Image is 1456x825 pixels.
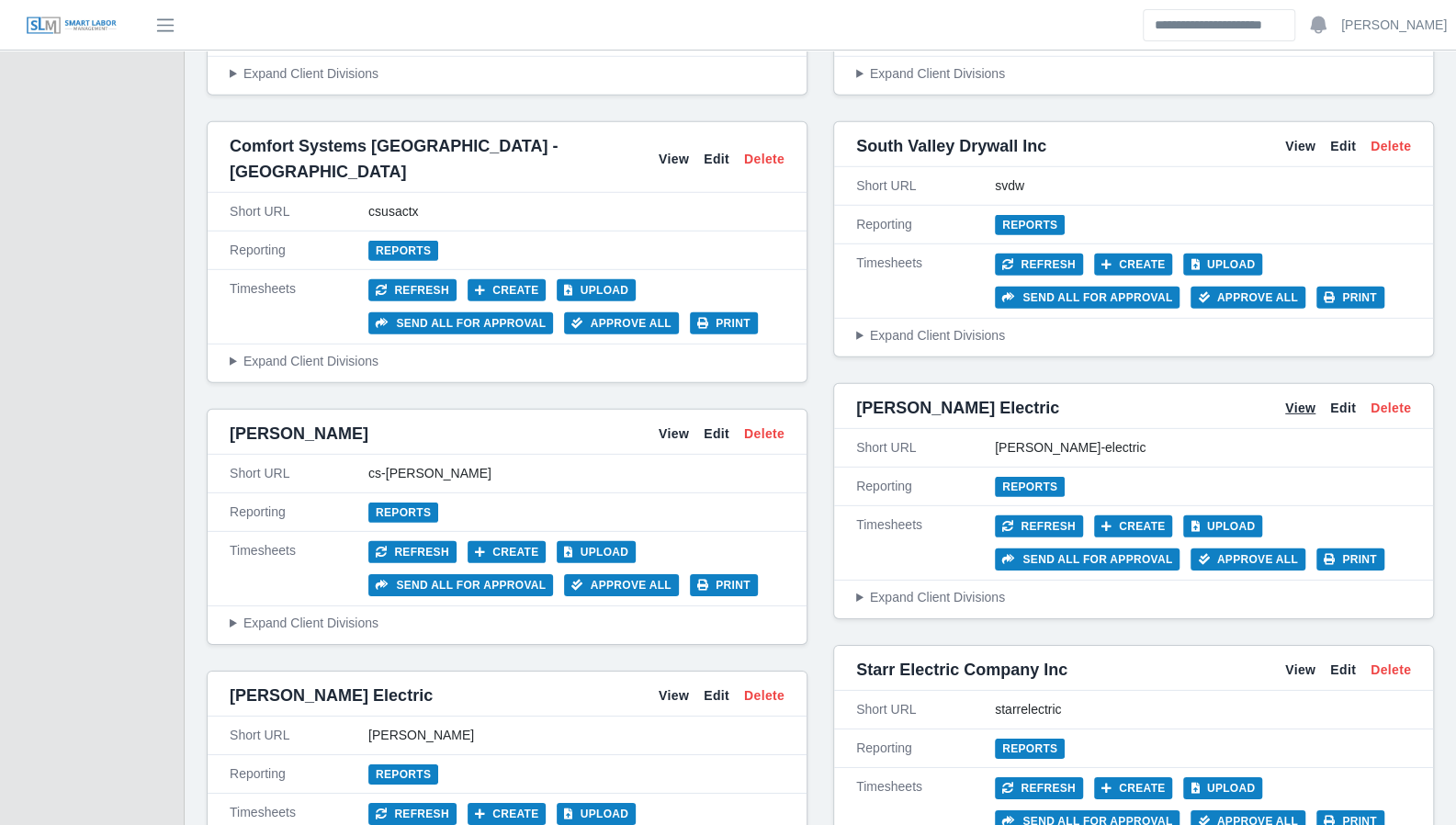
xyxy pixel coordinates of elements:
[368,503,438,523] a: Reports
[230,352,784,371] summary: Expand Client Divisions
[659,150,689,169] a: View
[230,503,368,522] div: Reporting
[995,254,1083,276] button: Refresh
[1094,254,1173,276] button: Create
[468,541,547,563] button: Create
[1094,777,1173,799] button: Create
[1143,9,1295,41] input: Search
[230,541,368,596] div: Timesheets
[995,215,1065,235] a: Reports
[468,803,547,825] button: Create
[1316,287,1384,309] button: Print
[368,541,457,563] button: Refresh
[1285,399,1315,418] a: View
[368,726,784,745] div: [PERSON_NAME]
[704,424,729,444] a: Edit
[368,764,438,785] a: Reports
[368,241,438,261] a: Reports
[856,64,1411,84] summary: Expand Client Divisions
[368,279,457,301] button: Refresh
[690,574,758,596] button: Print
[26,16,118,36] img: SLM Logo
[1094,515,1173,537] button: Create
[856,657,1067,683] span: Starr Electric Company Inc
[995,438,1411,458] div: [PERSON_NAME]-electric
[1330,661,1356,680] a: Edit
[1183,254,1262,276] button: Upload
[368,464,784,483] div: cs-[PERSON_NAME]
[995,777,1083,799] button: Refresh
[368,803,457,825] button: Refresh
[659,686,689,706] a: View
[1371,137,1411,156] a: Delete
[744,424,784,444] a: Delete
[856,133,1046,159] span: South Valley Drywall Inc
[557,541,636,563] button: Upload
[230,764,368,784] div: Reporting
[468,279,547,301] button: Create
[230,279,368,334] div: Timesheets
[1183,515,1262,537] button: Upload
[1371,661,1411,680] a: Delete
[230,421,368,446] span: [PERSON_NAME]
[368,312,553,334] button: Send all for approval
[856,254,995,309] div: Timesheets
[704,150,729,169] a: Edit
[856,739,995,758] div: Reporting
[1330,137,1356,156] a: Edit
[230,64,784,84] summary: Expand Client Divisions
[690,312,758,334] button: Print
[856,700,995,719] div: Short URL
[995,477,1065,497] a: Reports
[995,287,1179,309] button: Send all for approval
[564,312,679,334] button: Approve All
[1316,548,1384,571] button: Print
[744,150,784,169] a: Delete
[659,424,689,444] a: View
[1285,661,1315,680] a: View
[368,574,553,596] button: Send all for approval
[230,683,433,708] span: [PERSON_NAME] Electric
[995,700,1411,719] div: starrelectric
[856,515,995,571] div: Timesheets
[1191,287,1305,309] button: Approve All
[1330,399,1356,418] a: Edit
[856,438,995,458] div: Short URL
[564,574,679,596] button: Approve All
[995,739,1065,759] a: Reports
[995,515,1083,537] button: Refresh
[230,241,368,260] div: Reporting
[744,686,784,706] a: Delete
[704,686,729,706] a: Edit
[1371,399,1411,418] a: Delete
[856,395,1059,421] span: [PERSON_NAME] Electric
[230,464,368,483] div: Short URL
[856,326,1411,345] summary: Expand Client Divisions
[856,176,995,196] div: Short URL
[230,133,659,185] span: Comfort Systems [GEOGRAPHIC_DATA] - [GEOGRAPHIC_DATA]
[557,279,636,301] button: Upload
[856,215,995,234] div: Reporting
[230,726,368,745] div: Short URL
[1191,548,1305,571] button: Approve All
[1285,137,1315,156] a: View
[856,477,995,496] div: Reporting
[856,588,1411,607] summary: Expand Client Divisions
[1341,16,1447,35] a: [PERSON_NAME]
[995,548,1179,571] button: Send all for approval
[230,202,368,221] div: Short URL
[995,176,1411,196] div: svdw
[368,202,784,221] div: csusactx
[1183,777,1262,799] button: Upload
[557,803,636,825] button: Upload
[230,614,784,633] summary: Expand Client Divisions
